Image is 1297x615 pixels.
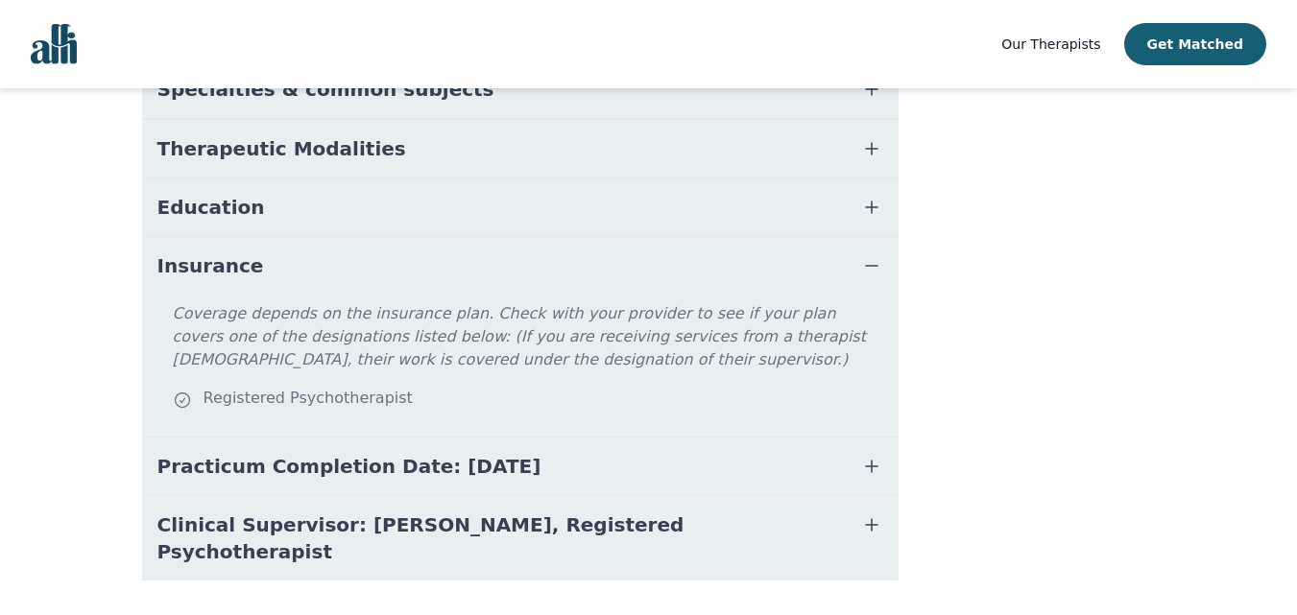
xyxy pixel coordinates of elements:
[142,496,899,580] button: Clinical Supervisor: [PERSON_NAME], Registered Psychotherapist
[142,438,899,495] button: Practicum Completion Date: [DATE]
[157,135,406,162] span: Therapeutic Modalities
[142,237,899,295] button: Insurance
[142,60,899,118] button: Specialties & common subjects
[173,387,891,414] div: Registered Psychotherapist
[142,178,899,236] button: Education
[173,302,891,387] p: Coverage depends on the insurance plan. Check with your provider to see if your plan covers one o...
[31,24,77,64] img: alli logo
[157,194,265,221] span: Education
[1001,36,1100,52] span: Our Therapists
[1124,23,1266,65] button: Get Matched
[1001,33,1100,56] a: Our Therapists
[157,76,494,103] span: Specialties & common subjects
[157,453,541,480] span: Practicum Completion Date: [DATE]
[157,252,264,279] span: Insurance
[142,120,899,177] button: Therapeutic Modalities
[157,511,837,565] span: Clinical Supervisor: [PERSON_NAME], Registered Psychotherapist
